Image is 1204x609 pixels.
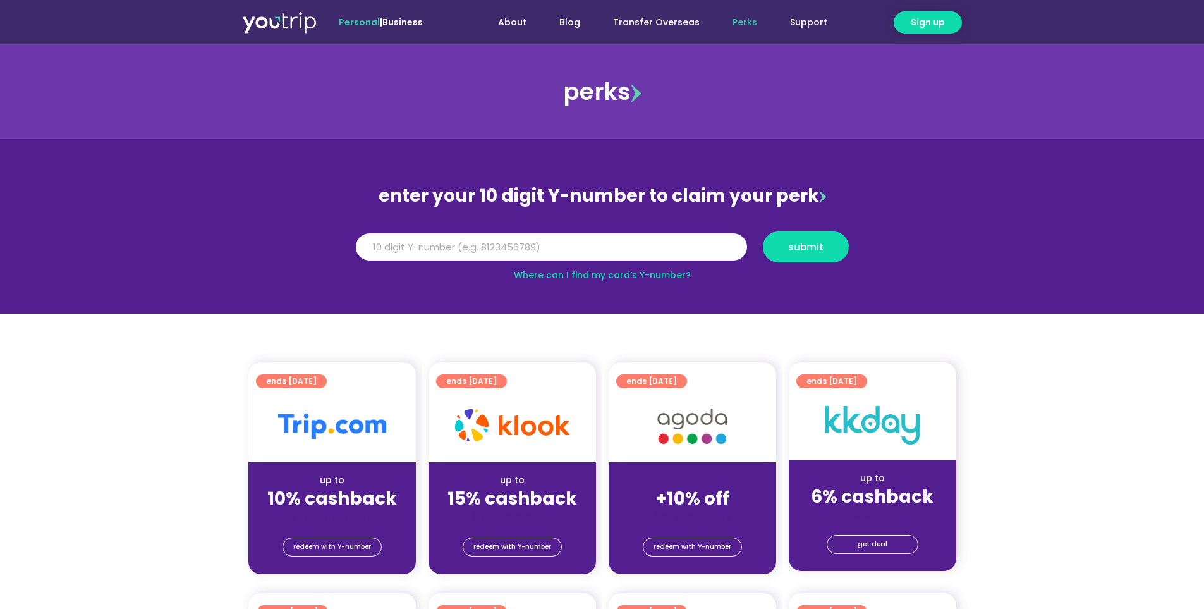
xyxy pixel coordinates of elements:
[457,11,844,34] nav: Menu
[597,11,716,34] a: Transfer Overseas
[446,374,497,388] span: ends [DATE]
[796,374,867,388] a: ends [DATE]
[356,231,849,272] form: Y Number
[356,233,747,261] input: 10 digit Y-number (e.g. 8123456789)
[447,486,577,511] strong: 15% cashback
[482,11,543,34] a: About
[439,510,586,524] div: (for stays only)
[258,510,406,524] div: (for stays only)
[382,16,423,28] a: Business
[256,374,327,388] a: ends [DATE]
[616,374,687,388] a: ends [DATE]
[266,374,317,388] span: ends [DATE]
[788,242,824,252] span: submit
[827,535,918,554] a: get deal
[716,11,774,34] a: Perks
[681,474,704,486] span: up to
[655,486,729,511] strong: +10% off
[436,374,507,388] a: ends [DATE]
[799,508,946,522] div: (for stays only)
[514,269,691,281] a: Where can I find my card’s Y-number?
[350,180,855,212] div: enter your 10 digit Y-number to claim your perk
[439,474,586,487] div: up to
[799,472,946,485] div: up to
[543,11,597,34] a: Blog
[654,538,731,556] span: redeem with Y-number
[858,536,887,553] span: get deal
[811,484,933,509] strong: 6% cashback
[643,538,742,557] a: redeem with Y-number
[293,538,371,556] span: redeem with Y-number
[339,16,380,28] span: Personal
[258,474,406,487] div: up to
[763,231,849,262] button: submit
[619,510,766,524] div: (for stays only)
[911,16,945,29] span: Sign up
[806,374,857,388] span: ends [DATE]
[626,374,677,388] span: ends [DATE]
[283,538,382,557] a: redeem with Y-number
[267,486,397,511] strong: 10% cashback
[894,11,962,34] a: Sign up
[463,538,562,557] a: redeem with Y-number
[774,11,844,34] a: Support
[473,538,551,556] span: redeem with Y-number
[339,16,423,28] span: |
